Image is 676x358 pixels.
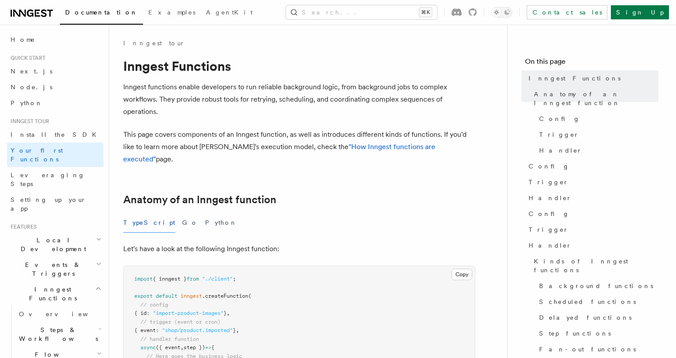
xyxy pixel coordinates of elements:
[539,329,611,338] span: Step functions
[536,278,658,294] a: Background functions
[525,206,658,222] a: Config
[539,345,636,354] span: Fan-out functions
[11,68,52,75] span: Next.js
[11,147,63,163] span: Your first Functions
[525,56,658,70] h4: On this page
[525,158,658,174] a: Config
[7,285,95,303] span: Inngest Functions
[15,322,103,347] button: Steps & Workflows
[286,5,437,19] button: Search...⌘K
[7,257,103,281] button: Events & Triggers
[7,95,103,111] a: Python
[525,237,658,253] a: Handler
[11,99,43,106] span: Python
[525,222,658,237] a: Trigger
[60,3,143,25] a: Documentation
[419,8,432,17] kbd: ⌘K
[529,194,572,202] span: Handler
[536,325,658,341] a: Step functions
[11,172,85,187] span: Leveraging Steps
[7,63,103,79] a: Next.js
[11,35,35,44] span: Home
[233,276,236,282] span: ;
[536,341,658,357] a: Fan-out functions
[539,313,632,322] span: Delayed functions
[7,167,103,192] a: Leveraging Steps
[7,118,49,125] span: Inngest tour
[11,196,86,212] span: Setting up your app
[539,297,636,306] span: Scheduled functions
[134,293,153,299] span: export
[7,281,103,306] button: Inngest Functions
[529,162,569,171] span: Config
[202,293,248,299] span: .createFunction
[529,178,569,186] span: Trigger
[140,302,168,308] span: // config
[134,310,147,316] span: { id
[7,232,103,257] button: Local Development
[539,281,653,290] span: Background functions
[529,209,569,218] span: Config
[202,276,233,282] span: "./client"
[15,325,98,343] span: Steps & Workflows
[15,306,103,322] a: Overview
[134,276,153,282] span: import
[123,194,276,206] a: Anatomy of an Inngest function
[7,192,103,216] a: Setting up your app
[19,311,110,318] span: Overview
[147,310,150,316] span: :
[184,344,205,351] span: step })
[525,174,658,190] a: Trigger
[536,142,658,158] a: Handler
[205,344,211,351] span: =>
[211,344,214,351] span: {
[140,319,220,325] span: // trigger (event or cron)
[536,310,658,325] a: Delayed functions
[491,7,512,18] button: Toggle dark mode
[534,90,658,107] span: Anatomy of an Inngest function
[205,213,237,233] button: Python
[206,9,253,16] span: AgentKit
[611,5,669,19] a: Sign Up
[123,39,185,47] a: Inngest tour
[536,294,658,310] a: Scheduled functions
[65,9,138,16] span: Documentation
[153,310,224,316] span: "import-product-images"
[530,86,658,111] a: Anatomy of an Inngest function
[529,241,572,250] span: Handler
[529,225,569,234] span: Trigger
[156,344,180,351] span: ({ event
[123,243,475,255] p: Let's have a look at the following Inngest function:
[529,74,621,83] span: Inngest Functions
[153,276,187,282] span: { inngest }
[236,327,239,333] span: ,
[539,146,582,155] span: Handler
[143,3,201,24] a: Examples
[148,9,195,16] span: Examples
[123,58,475,74] h1: Inngest Functions
[123,81,475,118] p: Inngest functions enable developers to run reliable background logic, from background jobs to com...
[248,293,251,299] span: (
[7,55,45,62] span: Quick start
[7,236,96,253] span: Local Development
[11,131,102,138] span: Install the SDK
[539,130,579,139] span: Trigger
[534,257,658,274] span: Kinds of Inngest functions
[227,310,230,316] span: ,
[162,327,233,333] span: "shop/product.imported"
[140,344,156,351] span: async
[536,111,658,127] a: Config
[180,344,184,351] span: ,
[123,213,175,233] button: TypeScript
[156,293,177,299] span: default
[539,114,580,123] span: Config
[525,70,658,86] a: Inngest Functions
[7,79,103,95] a: Node.js
[7,223,37,230] span: Features
[201,3,258,24] a: AgentKit
[233,327,236,333] span: }
[187,276,199,282] span: from
[134,327,156,333] span: { event
[180,293,202,299] span: inngest
[7,127,103,142] a: Install the SDK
